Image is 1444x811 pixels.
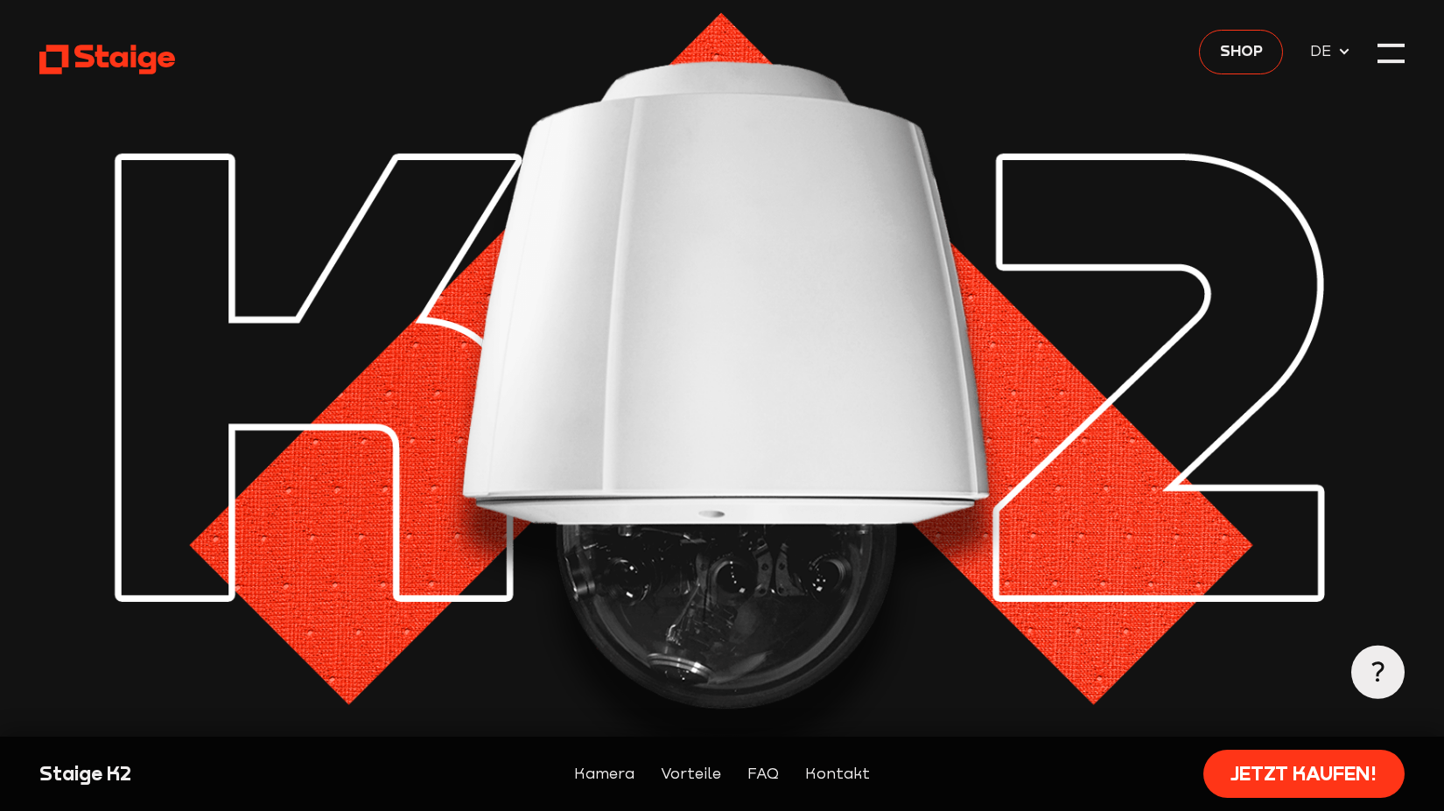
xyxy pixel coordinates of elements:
[661,762,721,785] a: Vorteile
[39,760,366,787] div: Staige K2
[1220,39,1263,62] span: Shop
[805,762,870,785] a: Kontakt
[747,762,779,785] a: FAQ
[1310,39,1338,62] span: DE
[1203,750,1405,798] a: Jetzt kaufen!
[574,762,634,785] a: Kamera
[1199,30,1283,74] a: Shop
